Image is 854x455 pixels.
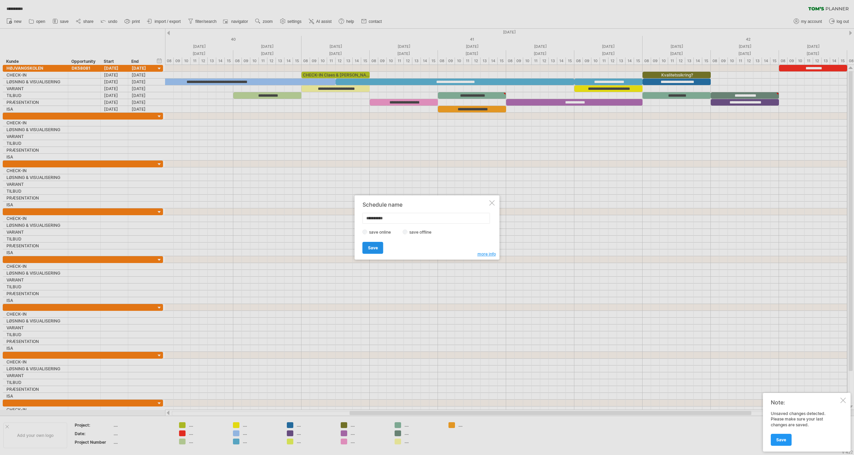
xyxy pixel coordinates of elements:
[363,202,488,208] div: Schedule name
[771,399,839,406] div: Note:
[363,242,383,254] a: Save
[367,230,397,235] label: save online
[771,411,839,445] div: Unsaved changes detected. Please make sure your last changes are saved.
[776,437,786,442] span: Save
[368,245,378,250] span: Save
[477,251,496,257] span: more info
[771,434,792,446] a: Save
[408,230,437,235] label: save offline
